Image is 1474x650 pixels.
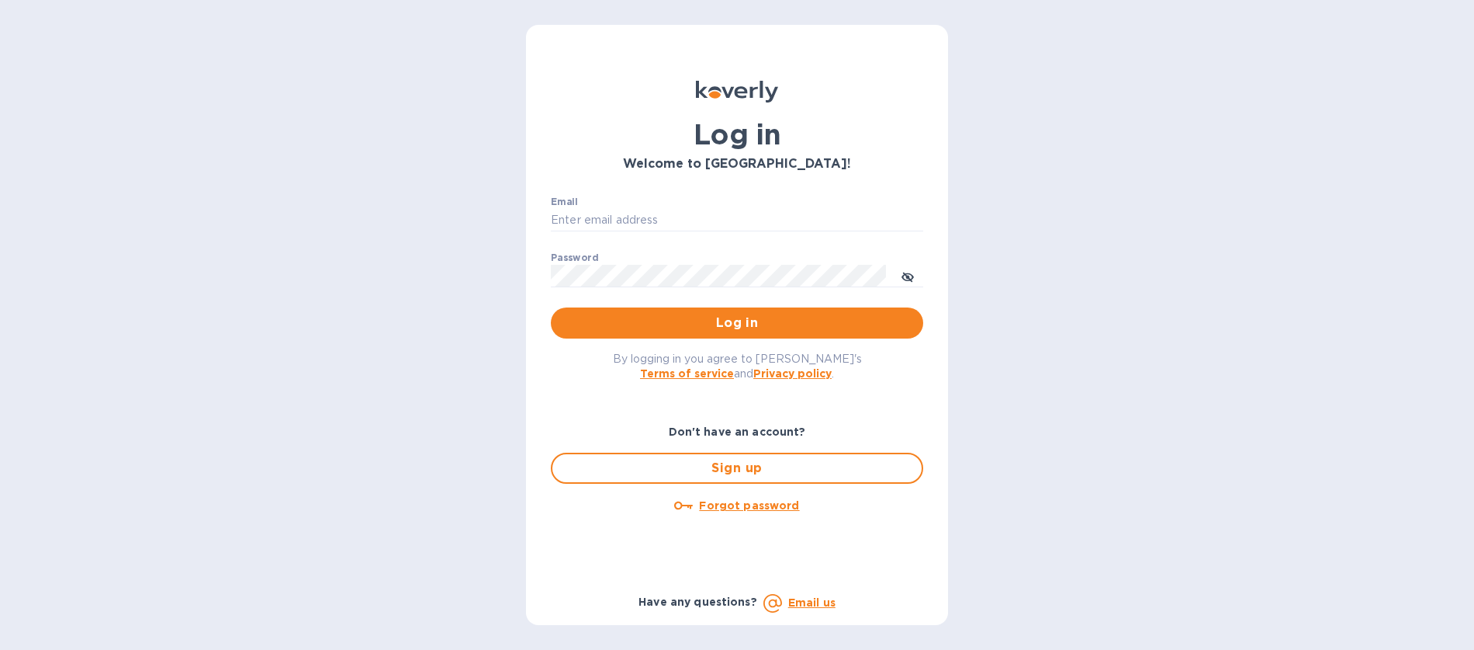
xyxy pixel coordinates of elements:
h3: Welcome to [GEOGRAPHIC_DATA]! [551,157,923,172]
label: Email [551,197,578,207]
b: Have any questions? [638,596,757,608]
button: Log in [551,308,923,339]
span: By logging in you agree to [PERSON_NAME]'s and . [613,353,862,380]
span: Sign up [565,459,909,478]
a: Terms of service [640,367,734,380]
input: Enter email address [551,209,923,232]
a: Privacy policy [753,367,832,380]
label: Password [551,253,598,262]
button: Sign up [551,453,923,484]
u: Forgot password [699,499,799,512]
img: Koverly [696,81,778,103]
button: toggle password visibility [892,260,923,291]
a: Email us [788,596,836,609]
span: Log in [563,314,911,332]
b: Don't have an account? [669,426,806,438]
h1: Log in [551,118,923,151]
